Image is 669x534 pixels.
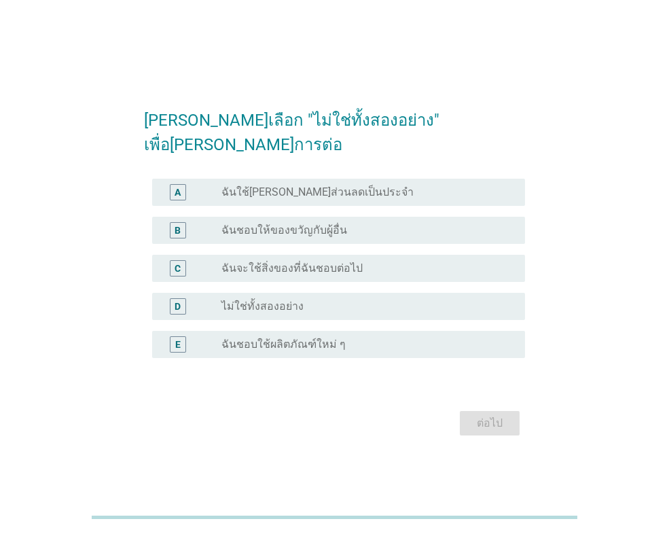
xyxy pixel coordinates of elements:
div: B [175,224,181,238]
label: ฉันชอบให้ของขวัญกับผู้อื่น [221,224,347,237]
div: E [175,338,181,352]
label: ไม่ใช่ทั้งสองอย่าง [221,300,304,313]
div: A [175,185,181,200]
label: ฉันจะใช้สิ่งของที่ฉันชอบต่อไป [221,262,363,275]
div: D [175,300,181,314]
label: ฉันใช้[PERSON_NAME]ส่วนลดเป็นประจำ [221,185,414,199]
label: ฉันชอบใช้ผลิตภัณฑ์ใหม่ ๆ [221,338,346,351]
div: C [175,262,181,276]
h2: [PERSON_NAME]เลือก "ไม่ใช่ทั้งสองอย่าง" เพื่อ[PERSON_NAME]การต่อ [144,94,525,157]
